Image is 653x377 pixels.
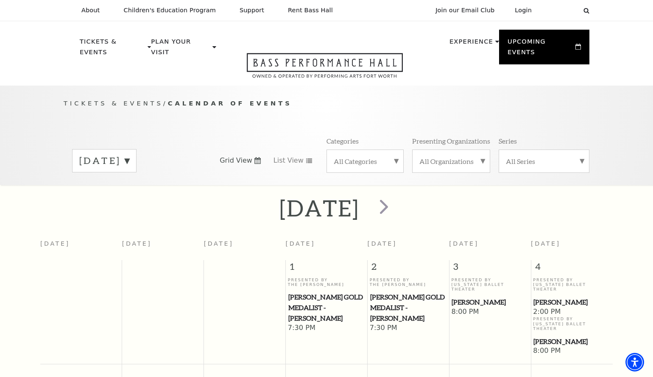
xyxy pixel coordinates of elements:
[533,347,611,356] span: 8:00 PM
[412,136,490,145] p: Presenting Organizations
[533,308,611,317] span: 2:00 PM
[286,240,315,247] span: [DATE]
[370,292,446,323] span: [PERSON_NAME] Gold Medalist - [PERSON_NAME]
[240,7,264,14] p: Support
[168,100,292,107] span: Calendar of Events
[449,36,493,52] p: Experience
[449,260,531,277] span: 3
[368,193,399,223] button: next
[288,292,365,323] span: [PERSON_NAME] Gold Medalist - [PERSON_NAME]
[40,235,122,260] th: [DATE]
[326,136,359,145] p: Categories
[370,277,447,287] p: Presented By The [PERSON_NAME]
[533,277,611,292] p: Presented By [US_STATE] Ballet Theater
[122,235,204,260] th: [DATE]
[151,36,210,62] p: Plan Your Visit
[81,7,100,14] p: About
[288,277,365,287] p: Presented By The [PERSON_NAME]
[204,235,286,260] th: [DATE]
[451,277,528,292] p: Presented By [US_STATE] Ballet Theater
[508,36,573,62] p: Upcoming Events
[288,324,365,333] span: 7:30 PM
[531,260,613,277] span: 4
[452,297,528,308] span: [PERSON_NAME]
[367,240,397,247] span: [DATE]
[506,157,582,166] label: All Series
[216,53,433,86] a: Open this option
[419,157,483,166] label: All Organizations
[533,297,610,308] span: [PERSON_NAME]
[334,157,396,166] label: All Categories
[451,308,528,317] span: 8:00 PM
[545,6,575,14] select: Select:
[368,260,449,277] span: 2
[370,324,447,333] span: 7:30 PM
[220,156,252,165] span: Grid View
[449,240,479,247] span: [DATE]
[64,98,589,109] p: /
[79,154,129,167] label: [DATE]
[533,316,611,331] p: Presented By [US_STATE] Ballet Theater
[499,136,517,145] p: Series
[123,7,216,14] p: Children's Education Program
[80,36,145,62] p: Tickets & Events
[288,7,333,14] p: Rent Bass Hall
[279,194,360,222] h2: [DATE]
[625,353,644,371] div: Accessibility Menu
[64,100,163,107] span: Tickets & Events
[531,240,561,247] span: [DATE]
[286,260,367,277] span: 1
[533,336,610,347] span: [PERSON_NAME]
[273,156,304,165] span: List View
